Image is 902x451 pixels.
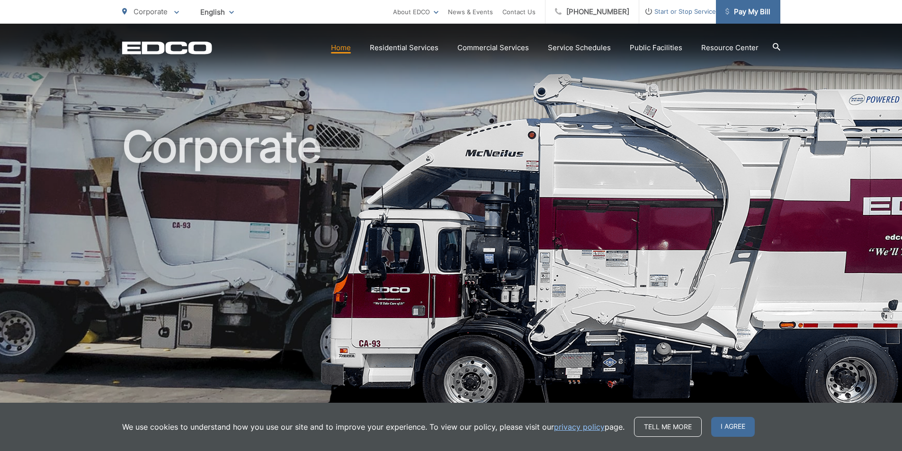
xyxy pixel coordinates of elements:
[630,42,682,53] a: Public Facilities
[134,7,168,16] span: Corporate
[331,42,351,53] a: Home
[393,6,438,18] a: About EDCO
[711,417,755,437] span: I agree
[448,6,493,18] a: News & Events
[554,421,605,433] a: privacy policy
[548,42,611,53] a: Service Schedules
[725,6,770,18] span: Pay My Bill
[701,42,759,53] a: Resource Center
[457,42,529,53] a: Commercial Services
[122,41,212,54] a: EDCD logo. Return to the homepage.
[193,4,241,20] span: English
[370,42,438,53] a: Residential Services
[122,123,780,423] h1: Corporate
[122,421,625,433] p: We use cookies to understand how you use our site and to improve your experience. To view our pol...
[502,6,536,18] a: Contact Us
[634,417,702,437] a: Tell me more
